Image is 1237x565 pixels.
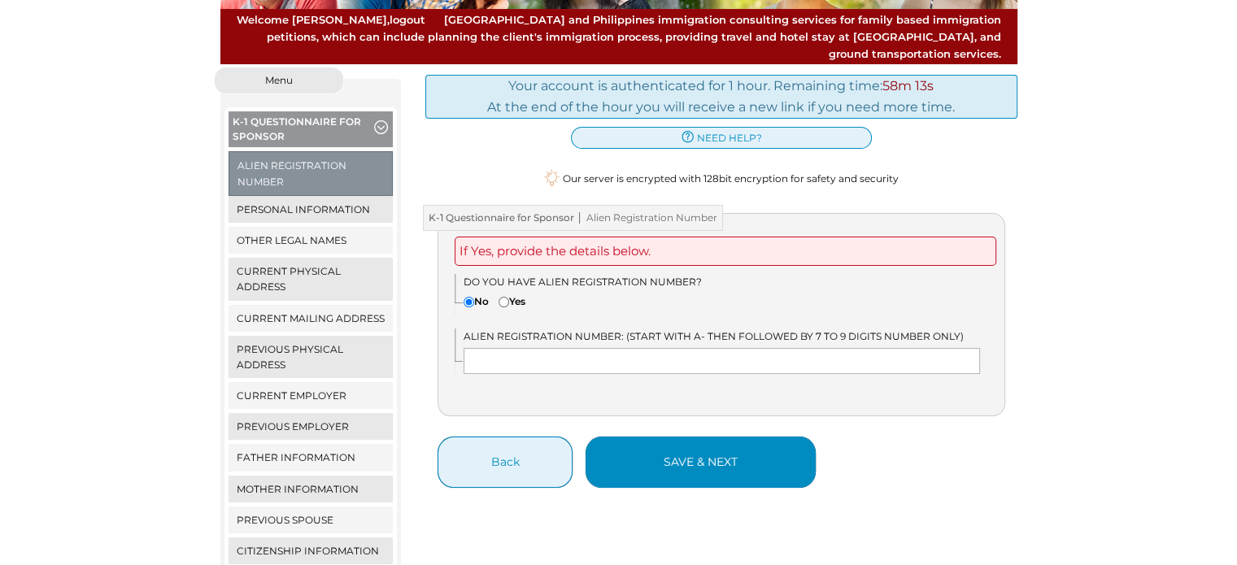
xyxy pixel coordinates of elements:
[464,330,964,342] span: Alien Registration Number: (Start with A- then followed by 7 to 9 digits number only)
[237,11,1001,62] span: [GEOGRAPHIC_DATA] and Philippines immigration consulting services for family based immigration pe...
[499,293,525,309] label: Yes
[229,382,394,409] a: Current Employer
[697,130,762,146] span: need help?
[229,227,394,254] a: Other Legal Names
[229,413,394,440] a: Previous Employer
[214,67,344,94] button: Menu
[229,476,394,502] a: Mother Information
[574,212,717,224] span: Alien Registration Number
[455,237,996,266] div: If Yes, provide the details below.
[563,171,899,186] span: Our server is encrypted with 128bit encryption for safety and security
[237,11,425,28] span: Welcome [PERSON_NAME],
[425,75,1017,118] div: Your account is authenticated for 1 hour. Remaining time: At the end of the hour you will receive...
[229,336,394,378] a: Previous Physical Address
[229,444,394,471] a: Father Information
[586,437,816,488] button: save & next
[464,276,702,288] span: Do you have Alien Registration Number?
[499,297,509,307] input: Yes
[229,196,394,223] a: Personal Information
[229,506,394,533] a: Previous Spouse
[464,293,489,309] label: No
[229,537,394,564] a: Citizenship Information
[229,152,393,194] a: Alien Registration Number
[464,297,474,307] input: No
[571,127,872,149] a: need help?
[229,305,394,332] a: Current Mailing Address
[423,205,723,231] h3: K-1 Questionnaire for Sponsor
[882,78,934,93] span: 58m 13s
[438,437,573,488] button: Back
[390,13,425,26] a: logout
[265,76,293,85] span: Menu
[229,258,394,300] a: Current Physical Address
[229,111,394,151] button: K-1 Questionnaire for Sponsor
